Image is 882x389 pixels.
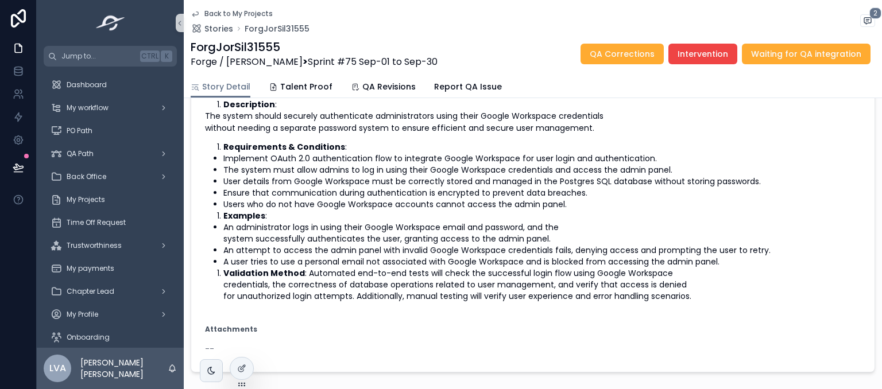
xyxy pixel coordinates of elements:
[44,304,177,325] a: My Profile
[191,76,250,98] a: Story Detail
[223,210,861,221] li: :
[61,52,136,61] span: Jump to...
[44,235,177,256] a: Trustworthiness
[223,267,861,302] li: : Automated end-to-end tests will check the successful login flow using Google Workspace credenti...
[223,141,861,153] li: :
[67,126,92,135] span: PO Path
[223,99,275,110] strong: Description
[223,164,861,176] li: The system must allow admins to log in using their Google Workspace credentials and access the ad...
[678,48,728,60] span: Intervention
[223,210,265,221] strong: Examples
[44,98,177,118] a: My workflow
[223,221,861,244] li: An administrator logs in using their Google Workspace email and password, and the system successf...
[67,149,94,158] span: QA Path
[44,166,177,187] a: Back Office
[205,325,257,334] strong: Attachments
[44,46,177,67] button: Jump to...CtrlK
[223,199,861,210] li: Users who do not have Google Workspace accounts cannot access the admin panel.
[742,44,871,64] button: Waiting for QA integration
[204,23,233,34] span: Stories
[67,310,98,319] span: My Profile
[191,55,438,69] span: Forge / [PERSON_NAME] Sprint #75 Sep-01 to Sep-30
[202,81,250,92] span: Story Detail
[223,267,305,279] strong: Validation Method
[44,212,177,233] a: Time Off Request
[223,256,861,267] li: A user tries to use a personal email not associated with Google Workspace and is blocked from acc...
[140,50,160,62] span: Ctrl
[191,9,273,18] a: Back to My Projects
[362,81,416,92] span: QA Revisions
[44,281,177,302] a: Chapter Lead
[434,81,502,92] span: Report QA Issue
[44,327,177,348] a: Onboarding
[67,264,114,273] span: My payments
[223,187,861,199] li: Ensure that communication during authentication is encrypted to prevent data breaches.
[751,48,861,60] span: Waiting for QA integration
[223,153,861,164] li: Implement OAuth 2.0 authentication flow to integrate Google Workspace for user login and authenti...
[280,81,332,92] span: Talent Proof
[434,76,502,99] a: Report QA Issue
[44,75,177,95] a: Dashboard
[581,44,664,64] button: QA Corrections
[223,244,861,256] li: An attempt to access the admin panel with invalid Google Workspace credentials fails, denying acc...
[67,195,105,204] span: My Projects
[49,361,66,375] span: LVA
[223,141,345,153] strong: Requirements & Conditions
[37,67,184,348] div: scrollable content
[67,241,122,250] span: Trustworthiness
[67,218,126,227] span: Time Off Request
[67,103,109,112] span: My workflow
[44,143,177,164] a: QA Path
[67,80,107,90] span: Dashboard
[44,120,177,141] a: PO Path
[67,287,114,296] span: Chapter Lead
[223,176,861,187] li: User details from Google Workspace must be correctly stored and managed in the Postgres SQL datab...
[44,258,177,279] a: My payments
[668,44,737,64] button: Intervention
[245,23,310,34] a: ForgJorSil31555
[67,333,110,342] span: Onboarding
[191,39,438,55] h1: ForgJorSil31555
[869,7,881,19] span: 2
[269,76,332,99] a: Talent Proof
[162,52,171,61] span: K
[303,55,308,68] strong: >
[80,357,168,380] p: [PERSON_NAME] [PERSON_NAME]
[92,14,129,32] img: App logo
[67,172,106,181] span: Back Office
[191,23,233,34] a: Stories
[44,189,177,210] a: My Projects
[590,48,655,60] span: QA Corrections
[860,14,875,29] button: 2
[205,110,861,134] p: The system should securely authenticate administrators using their Google Workspace credentials w...
[351,76,416,99] a: QA Revisions
[204,9,273,18] span: Back to My Projects
[205,343,214,355] span: --
[223,99,861,110] li: :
